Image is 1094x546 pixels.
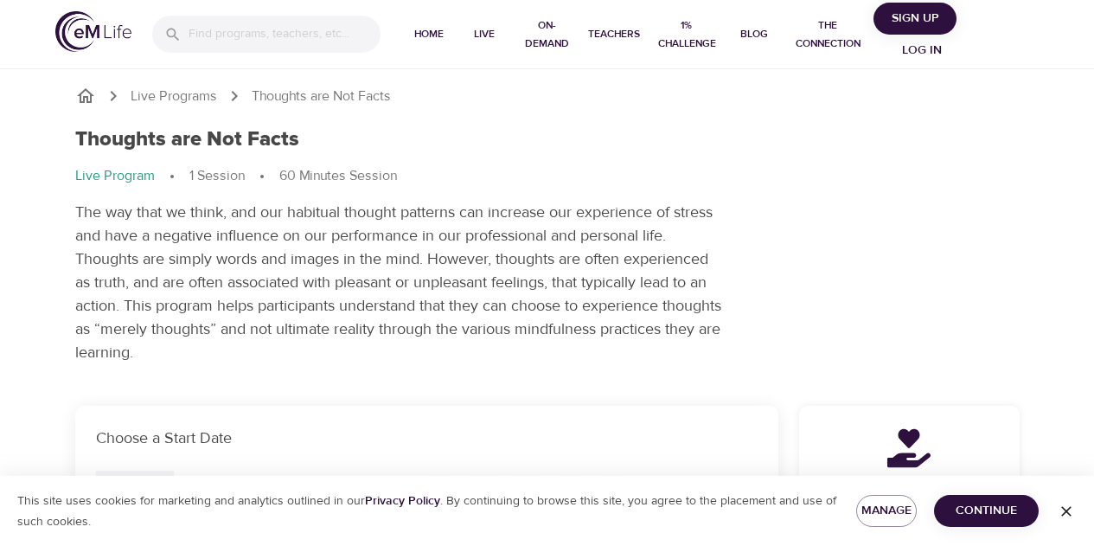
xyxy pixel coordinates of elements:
h1: Thoughts are Not Facts [75,127,299,152]
span: Blog [733,25,775,43]
nav: breadcrumb [75,86,1020,106]
p: 60 Minutes Session [279,166,397,186]
p: Choose a Start Date [96,427,758,450]
a: Privacy Policy [365,493,440,509]
p: 1 Session [189,166,245,186]
span: Teachers [588,25,640,43]
span: Live [464,25,505,43]
button: Continue [934,495,1039,527]
button: Manage [856,495,917,527]
span: Sign Up [880,8,950,29]
p: The way that we think, and our habitual thought patterns can increase our experience of stress an... [75,201,724,364]
img: logo [55,11,131,52]
a: Live Programs [131,87,217,106]
button: Log in [880,35,963,67]
button: Sign Up [873,3,956,35]
span: On-Demand [519,16,574,53]
nav: breadcrumb [75,166,1020,187]
span: The Connection [789,16,867,53]
span: Home [408,25,450,43]
span: Manage [870,500,903,522]
span: 1% Challenge [654,16,719,53]
span: Log in [887,40,956,61]
input: Find programs, teachers, etc... [189,16,381,53]
p: Thoughts are Not Facts [252,87,391,106]
span: Continue [948,500,1025,522]
p: Live Program [75,166,155,186]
